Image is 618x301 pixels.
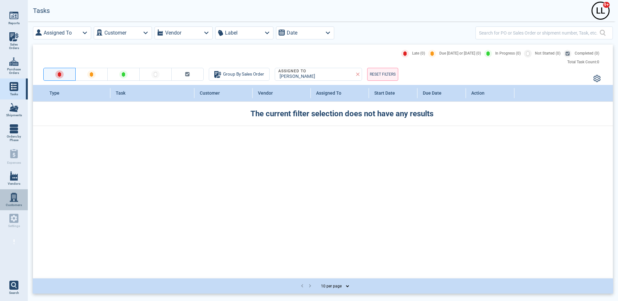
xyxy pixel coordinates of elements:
input: Search for PO or Sales Order or shipment number, Task, etc. [479,28,600,37]
label: Assigned To [44,28,72,37]
span: 9+ [603,2,610,8]
button: Label [215,26,273,39]
img: menu_icon [9,124,18,133]
span: Due Date [423,90,442,96]
div: [PERSON_NAME] [278,74,357,79]
button: Assigned To [33,26,91,39]
span: Reports [8,21,20,25]
h2: Tasks [33,7,50,15]
span: Vendor [258,90,273,96]
span: Not Started (0) [535,51,560,56]
span: Customers [6,203,22,207]
div: Group By Sales Order [214,70,264,78]
div: L L [592,3,609,19]
label: Label [225,28,238,37]
span: Late (0) [412,51,425,56]
span: Completed (0) [575,51,599,56]
span: Tasks [10,92,18,96]
button: RESET FILTERS [367,68,398,81]
span: In Progress (0) [495,51,521,56]
span: Start Date [374,90,395,96]
label: Vendor [165,28,181,37]
button: Vendor [154,26,213,39]
span: Search [9,291,19,295]
span: Task [116,90,125,96]
span: Sales Orders [5,43,23,50]
span: Due [DATE] or [DATE] (0) [439,51,481,56]
span: Action [471,90,485,96]
legend: Assigned To [278,69,307,74]
img: menu_icon [9,32,18,41]
span: Customer [200,90,220,96]
img: menu_icon [9,57,18,66]
nav: pagination navigation [298,282,314,290]
div: Total Task Count: 0 [567,60,599,65]
span: Purchase Orders [5,67,23,75]
button: Customer [94,26,152,39]
label: Customer [104,28,126,37]
label: Date [287,28,297,37]
span: Vendors [8,182,20,186]
img: menu_icon [9,82,18,91]
span: Assigned To [316,90,341,96]
span: Orders by Phase [5,135,23,142]
img: menu_icon [9,103,18,112]
button: Group By Sales Order [209,68,270,81]
span: Shipments [6,113,22,117]
button: Date [276,26,334,39]
img: menu_icon [9,171,18,181]
img: menu_icon [9,11,18,20]
img: menu_icon [9,193,18,202]
span: Type [49,90,59,96]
